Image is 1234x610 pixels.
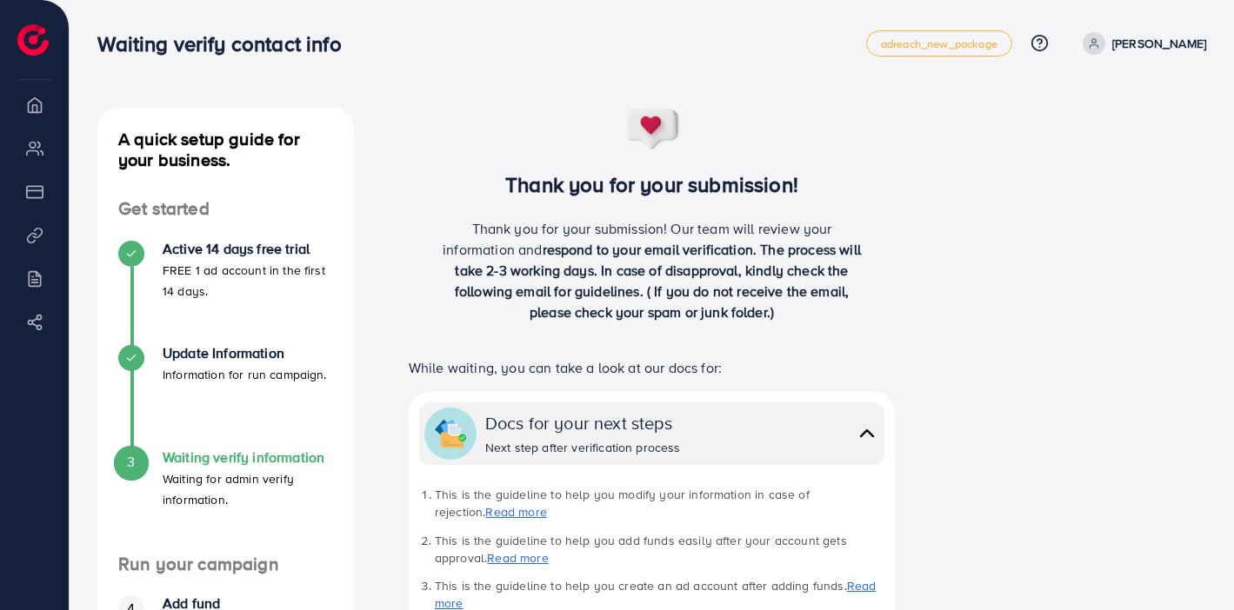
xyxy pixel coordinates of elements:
[97,554,354,575] h4: Run your campaign
[97,198,354,220] h4: Get started
[1076,32,1206,55] a: [PERSON_NAME]
[866,30,1012,56] a: adreach_new_package
[435,532,884,567] li: This is the guideline to help you add funds easily after your account gets approval.
[163,260,333,302] p: FREE 1 ad account in the first 14 days.
[435,418,466,449] img: collapse
[97,129,354,170] h4: A quick setup guide for your business.
[485,410,681,435] div: Docs for your next steps
[881,38,997,50] span: adreach_new_package
[97,345,354,449] li: Update Information
[487,549,548,567] a: Read more
[436,218,868,322] p: Thank you for your submission! Our team will review your information and
[17,24,49,56] img: logo
[1112,33,1206,54] p: [PERSON_NAME]
[409,357,895,378] p: While waiting, you can take a look at our docs for:
[455,240,861,322] span: respond to your email verification. The process will take 2-3 working days. In case of disapprova...
[435,486,884,521] li: This is the guideline to help you modify your information in case of rejection.
[97,449,354,554] li: Waiting verify information
[855,421,879,446] img: collapse
[485,439,681,456] div: Next step after verification process
[485,503,546,520] a: Read more
[382,172,923,197] h3: Thank you for your submission!
[163,468,333,510] p: Waiting for admin verify information.
[163,345,327,361] h4: Update Information
[97,31,355,56] h3: Waiting verify contact info
[163,449,333,466] h4: Waiting verify information
[624,108,681,151] img: success
[163,241,333,257] h4: Active 14 days free trial
[127,452,135,472] span: 3
[97,241,354,345] li: Active 14 days free trial
[163,364,327,385] p: Information for run campaign.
